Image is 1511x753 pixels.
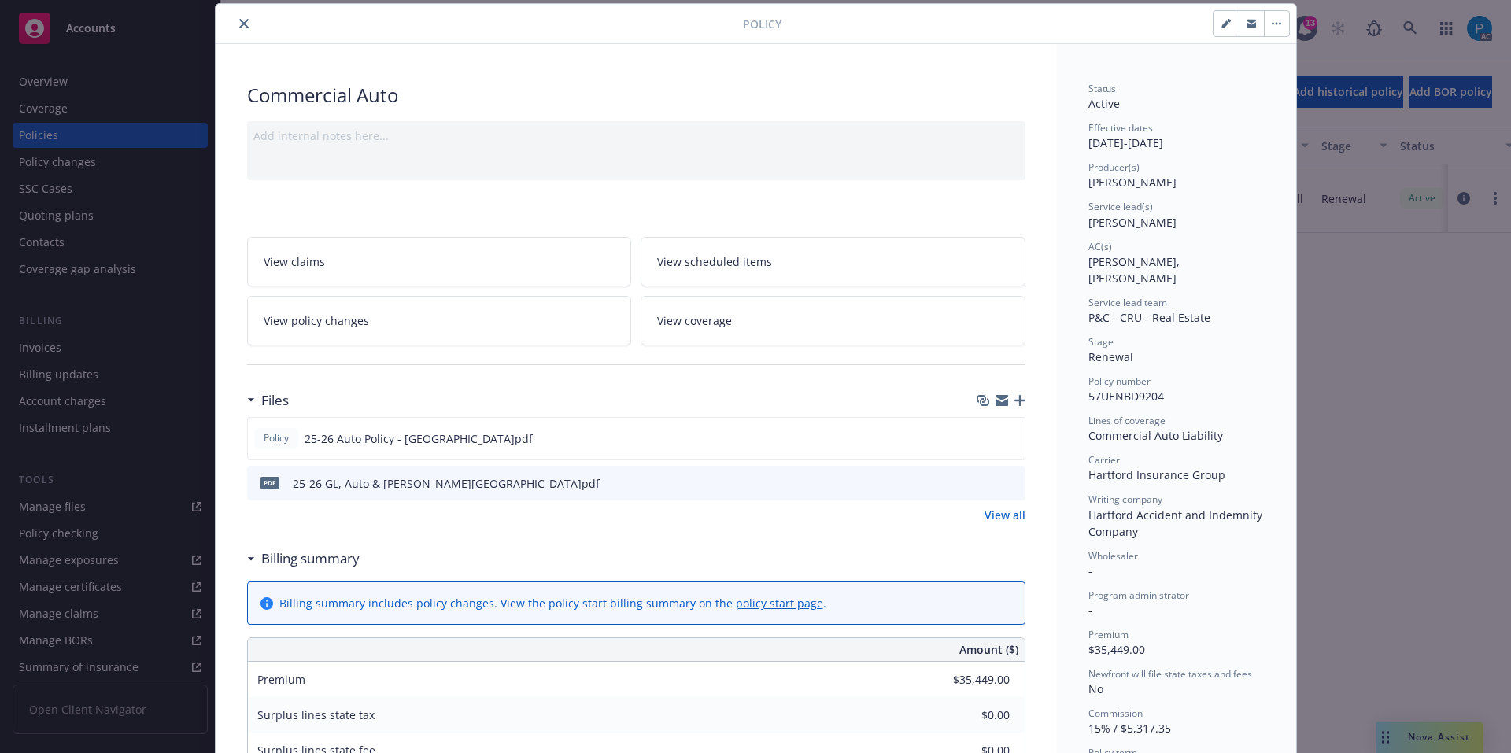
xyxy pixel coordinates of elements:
input: 0.00 [917,668,1019,692]
input: 0.00 [917,703,1019,727]
span: Service lead team [1088,296,1167,309]
button: close [235,14,253,33]
div: Files [247,390,289,411]
span: Effective dates [1088,121,1153,135]
span: Premium [257,672,305,687]
span: P&C - CRU - Real Estate [1088,310,1210,325]
span: - [1088,563,1092,578]
span: pdf [260,477,279,489]
span: View scheduled items [657,253,772,270]
span: Commission [1088,707,1143,720]
span: [PERSON_NAME] [1088,215,1177,230]
button: preview file [1004,430,1018,447]
div: Billing summary [247,548,360,569]
span: Status [1088,82,1116,95]
span: Newfront will file state taxes and fees [1088,667,1252,681]
span: Service lead(s) [1088,200,1153,213]
span: Hartford Insurance Group [1088,467,1225,482]
div: Commercial Auto [247,82,1025,109]
span: Policy [260,431,292,445]
span: Premium [1088,628,1129,641]
span: Program administrator [1088,589,1189,602]
span: View policy changes [264,312,369,329]
a: View claims [247,237,632,286]
button: preview file [1005,475,1019,492]
div: [DATE] - [DATE] [1088,121,1265,151]
span: $35,449.00 [1088,642,1145,657]
div: Commercial Auto Liability [1088,427,1265,444]
div: Billing summary includes policy changes. View the policy start billing summary on the . [279,595,826,611]
span: Amount ($) [959,641,1018,658]
span: Active [1088,96,1120,111]
span: Stage [1088,335,1114,349]
button: download file [979,430,992,447]
span: [PERSON_NAME] [1088,175,1177,190]
span: Lines of coverage [1088,414,1166,427]
span: View claims [264,253,325,270]
button: download file [980,475,992,492]
span: Policy [743,16,781,32]
a: policy start page [736,596,823,611]
span: Policy number [1088,375,1151,388]
span: Carrier [1088,453,1120,467]
span: [PERSON_NAME], [PERSON_NAME] [1088,254,1183,286]
span: View coverage [657,312,732,329]
a: View all [985,507,1025,523]
span: Producer(s) [1088,161,1140,174]
span: No [1088,681,1103,696]
a: View policy changes [247,296,632,345]
span: - [1088,603,1092,618]
a: View scheduled items [641,237,1025,286]
span: Wholesaler [1088,549,1138,563]
span: Writing company [1088,493,1162,506]
a: View coverage [641,296,1025,345]
h3: Billing summary [261,548,360,569]
span: AC(s) [1088,240,1112,253]
div: Add internal notes here... [253,127,1019,144]
h3: Files [261,390,289,411]
span: Renewal [1088,349,1133,364]
span: 57UENBD9204 [1088,389,1164,404]
span: Surplus lines state tax [257,707,375,722]
span: 15% / $5,317.35 [1088,721,1171,736]
span: 25-26 Auto Policy - [GEOGRAPHIC_DATA]pdf [305,430,533,447]
div: 25-26 GL, Auto & [PERSON_NAME][GEOGRAPHIC_DATA]pdf [293,475,600,492]
span: Hartford Accident and Indemnity Company [1088,508,1265,539]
